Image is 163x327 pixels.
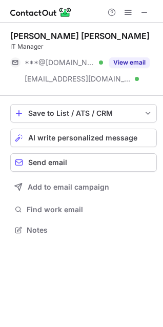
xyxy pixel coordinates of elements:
span: Notes [27,226,153,235]
span: AI write personalized message [28,134,137,142]
button: AI write personalized message [10,129,157,147]
button: save-profile-one-click [10,104,157,122]
button: Send email [10,153,157,172]
div: Save to List / ATS / CRM [28,109,139,117]
button: Notes [10,223,157,237]
button: Find work email [10,202,157,217]
span: Find work email [27,205,153,214]
span: Send email [28,158,67,167]
span: Add to email campaign [28,183,109,191]
img: ContactOut v5.3.10 [10,6,72,18]
button: Add to email campaign [10,178,157,196]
